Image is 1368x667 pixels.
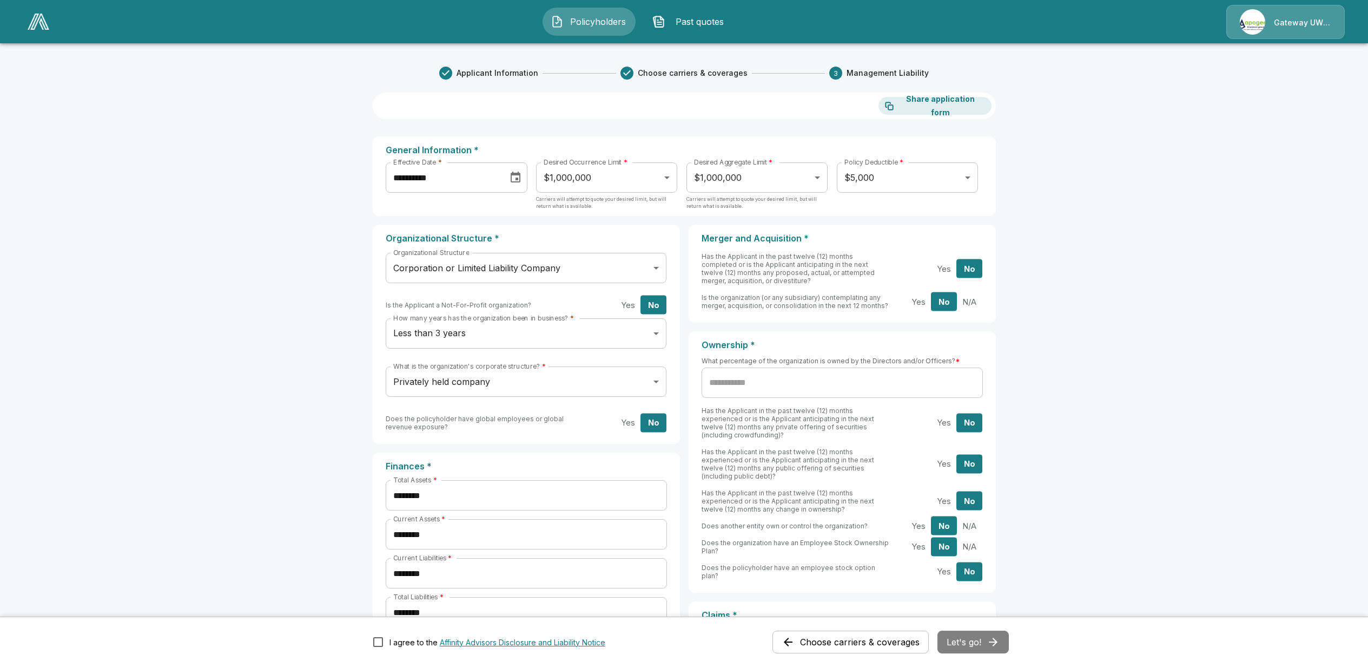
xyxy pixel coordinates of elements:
text: 3 [834,69,838,77]
label: Effective Date [393,158,441,167]
button: N/A [956,292,982,311]
button: No [956,454,982,473]
div: Privately held company [386,367,666,397]
div: $1,000,000 [686,162,827,193]
label: Current Assets [393,514,445,524]
p: Claims * [702,610,983,620]
span: Does the organization have an Employee Stock Ownership Plan? [702,539,889,555]
span: Is the Applicant a Not-For-Profit organization? [386,301,531,309]
span: Past quotes [670,15,729,28]
button: Yes [906,292,931,311]
button: Yes [906,537,931,556]
label: Current Liabilities [393,553,452,563]
img: Policyholders Icon [551,15,564,28]
div: $5,000 [837,162,977,193]
p: Organizational Structure * [386,233,667,244]
p: General Information * [386,145,983,155]
div: Corporation or Limited Liability Company [386,253,666,283]
span: Has the Applicant in the past twelve (12) months experienced or is the Applicant anticipating in ... [702,489,874,513]
div: I agree to the [389,637,605,648]
button: Yes [931,413,957,432]
button: Yes [931,454,957,473]
span: Is the organization (or any subsidiary) contemplating any merger, acquisition, or consolidation i... [702,293,888,310]
button: No [956,562,982,581]
button: No [956,259,982,278]
img: AA Logo [28,14,49,30]
button: N/A [956,537,982,556]
h6: What percentage of the organization is owned by the Directors and/or Officers? [702,355,983,367]
span: Choose carriers & coverages [638,68,748,79]
button: Policyholders IconPolicyholders [543,8,636,36]
button: Yes [931,492,957,511]
p: Ownership * [702,340,983,350]
span: Has the Applicant in the past twelve (12) months completed or is the Applicant anticipating in th... [702,252,875,285]
button: I agree to the [440,637,605,648]
span: Management Liability [847,68,929,79]
button: Past quotes IconPast quotes [644,8,737,36]
div: $1,000,000 [536,162,677,193]
p: Merger and Acquisition * [702,233,983,244]
button: No [931,516,957,535]
button: Yes [906,516,931,535]
button: No [931,537,957,556]
img: Past quotes Icon [652,15,665,28]
label: How many years has the organization been in business? [393,313,574,323]
span: Policyholders [568,15,627,28]
button: No [956,413,982,432]
label: Organizational Structure [393,248,469,257]
button: No [640,296,666,315]
button: Yes [615,414,641,433]
button: Choose date, selected date is Oct 6, 2025 [505,167,526,188]
button: Yes [931,259,957,278]
p: Carriers will attempt to quote your desired limit, but will return what is available. [536,195,677,217]
span: Has the Applicant in the past twelve (12) months experienced or is the Applicant anticipating in ... [702,407,874,439]
button: Choose carriers & coverages [772,631,929,653]
div: Less than 3 years [386,318,666,349]
span: Does the policyholder have an employee stock option plan? [702,564,875,580]
span: Has the Applicant in the past twelve (12) months experienced or is the Applicant anticipating in ... [702,448,874,480]
label: Policy Deductible [844,158,903,167]
p: Carriers will attempt to quote your desired limit, but will return what is available. [686,195,827,217]
button: Share application form [878,97,992,115]
button: No [640,414,666,433]
button: Yes [931,562,957,581]
label: Desired Occurrence Limit [544,158,627,167]
label: Total Assets [393,475,437,485]
span: Does the policyholder have global employees or global revenue exposure? [386,415,564,431]
button: Yes [615,296,641,315]
span: Applicant Information [457,68,538,79]
p: Finances * [386,461,667,472]
label: Total Liabilities [393,592,443,601]
button: No [956,492,982,511]
button: N/A [956,516,982,535]
button: No [931,292,957,311]
label: What is the organization's corporate structure? [393,362,546,371]
label: Desired Aggregate Limit [694,158,772,167]
span: Does another entity own or control the organization? [702,522,868,530]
